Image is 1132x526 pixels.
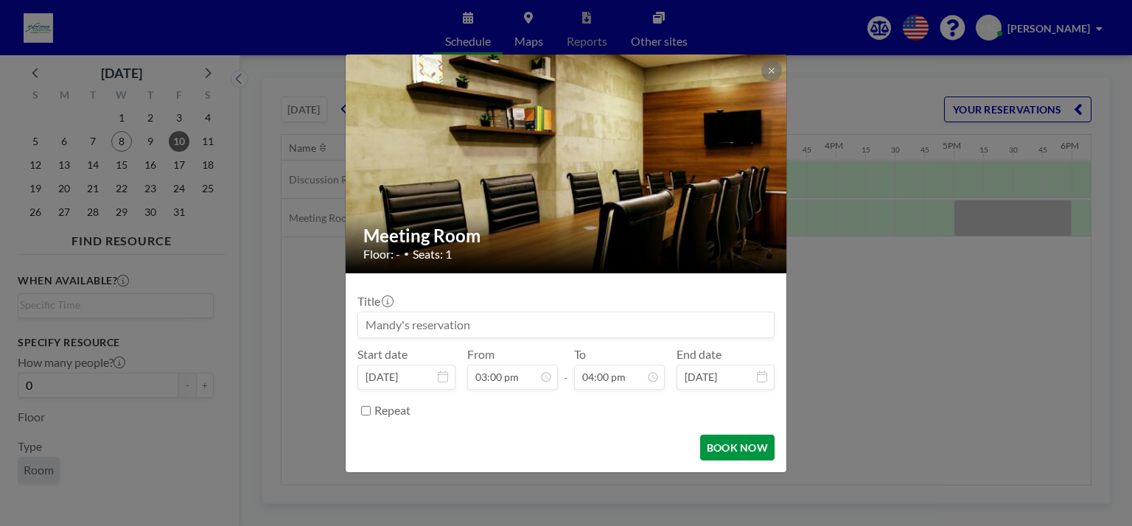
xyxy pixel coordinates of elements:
[363,225,770,247] h2: Meeting Room
[574,347,586,362] label: To
[700,435,775,460] button: BOOK NOW
[404,248,409,259] span: •
[346,16,788,311] img: 537.jpg
[467,347,495,362] label: From
[677,347,722,362] label: End date
[413,247,452,262] span: Seats: 1
[374,403,410,418] label: Repeat
[357,347,408,362] label: Start date
[357,294,392,309] label: Title
[363,247,400,262] span: Floor: -
[358,312,774,337] input: Mandy's reservation
[564,352,568,385] span: -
